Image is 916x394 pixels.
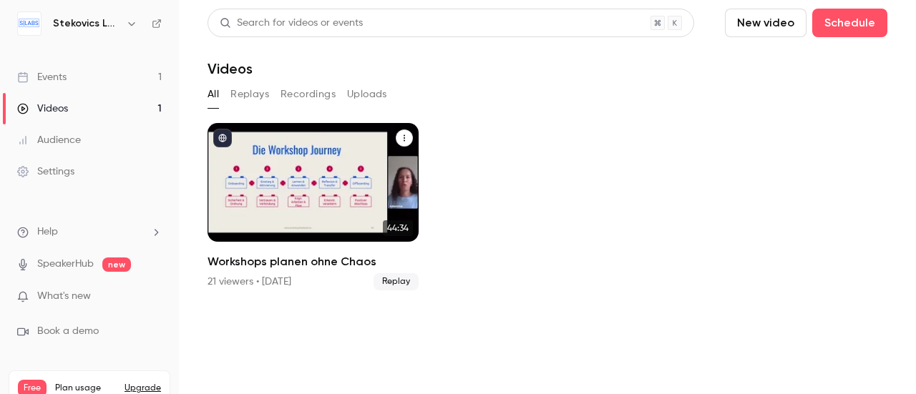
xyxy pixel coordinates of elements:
h2: Workshops planen ohne Chaos [208,253,419,270]
h1: Videos [208,60,253,77]
img: Stekovics LABS [18,12,41,35]
span: Book a demo [37,324,99,339]
button: Schedule [812,9,887,37]
div: 21 viewers • [DATE] [208,275,291,289]
span: Help [37,225,58,240]
a: SpeakerHub [37,257,94,272]
a: 44:34Workshops planen ohne Chaos21 viewers • [DATE]Replay [208,123,419,290]
div: Events [17,70,67,84]
button: published [213,129,232,147]
div: Settings [17,164,74,179]
section: Videos [208,9,887,385]
span: Plan usage [55,383,116,394]
li: help-dropdown-opener [17,225,162,240]
div: Videos [17,102,68,116]
span: new [102,257,131,272]
div: Audience [17,133,81,147]
h6: Stekovics LABS [53,16,120,31]
button: Uploads [347,83,387,106]
span: Replay [374,273,419,290]
span: What's new [37,289,91,304]
ul: Videos [208,123,887,290]
div: Search for videos or events [220,16,363,31]
button: Replays [230,83,269,106]
button: Recordings [281,83,336,106]
button: Upgrade [125,383,161,394]
span: 44:34 [383,220,413,236]
button: New video [725,9,807,37]
li: Workshops planen ohne Chaos [208,123,419,290]
button: All [208,83,219,106]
